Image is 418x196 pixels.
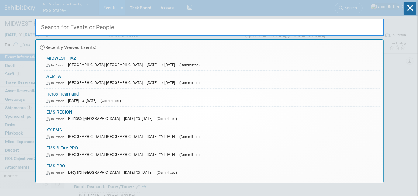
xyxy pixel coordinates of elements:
a: AEMTA In-Person [GEOGRAPHIC_DATA], [GEOGRAPHIC_DATA] [DATE] to [DATE] (Committed) [43,71,380,88]
span: In-Person [46,135,67,139]
a: MIDWEST HAZ In-Person [GEOGRAPHIC_DATA], [GEOGRAPHIC_DATA] [DATE] to [DATE] (Committed) [43,53,380,70]
span: (Committed) [179,81,200,85]
span: [DATE] to [DATE] [147,80,178,85]
a: Heros Heartland In-Person [DATE] to [DATE] (Committed) [43,89,380,106]
span: In-Person [46,171,67,175]
span: [GEOGRAPHIC_DATA], [GEOGRAPHIC_DATA] [68,152,146,157]
span: (Committed) [179,152,200,157]
span: Ledyard, [GEOGRAPHIC_DATA] [68,170,123,175]
span: [DATE] to [DATE] [147,152,178,157]
span: [GEOGRAPHIC_DATA], [GEOGRAPHIC_DATA] [68,62,146,67]
span: [DATE] to [DATE] [124,170,155,175]
span: [DATE] to [DATE] [147,134,178,139]
span: [GEOGRAPHIC_DATA], [GEOGRAPHIC_DATA] [68,134,146,139]
span: (Committed) [179,63,200,67]
a: KY EMS In-Person [GEOGRAPHIC_DATA], [GEOGRAPHIC_DATA] [DATE] to [DATE] (Committed) [43,124,380,142]
span: (Committed) [157,117,177,121]
span: In-Person [46,153,67,157]
span: [DATE] to [DATE] [68,98,99,103]
span: [DATE] to [DATE] [124,116,155,121]
span: (Committed) [101,99,121,103]
input: Search for Events or People... [35,19,384,36]
div: Recently Viewed Events: [39,40,380,53]
span: (Committed) [179,135,200,139]
span: In-Person [46,63,67,67]
a: EMS PRO In-Person Ledyard, [GEOGRAPHIC_DATA] [DATE] to [DATE] (Committed) [43,160,380,178]
span: In-Person [46,99,67,103]
span: (Committed) [157,170,177,175]
span: Ruidoso, [GEOGRAPHIC_DATA] [68,116,123,121]
a: EMS & Fire PRO In-Person [GEOGRAPHIC_DATA], [GEOGRAPHIC_DATA] [DATE] to [DATE] (Committed) [43,142,380,160]
span: [DATE] to [DATE] [147,62,178,67]
span: [GEOGRAPHIC_DATA], [GEOGRAPHIC_DATA] [68,80,146,85]
span: In-Person [46,117,67,121]
span: In-Person [46,81,67,85]
a: EMS REGION In-Person Ruidoso, [GEOGRAPHIC_DATA] [DATE] to [DATE] (Committed) [43,107,380,124]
